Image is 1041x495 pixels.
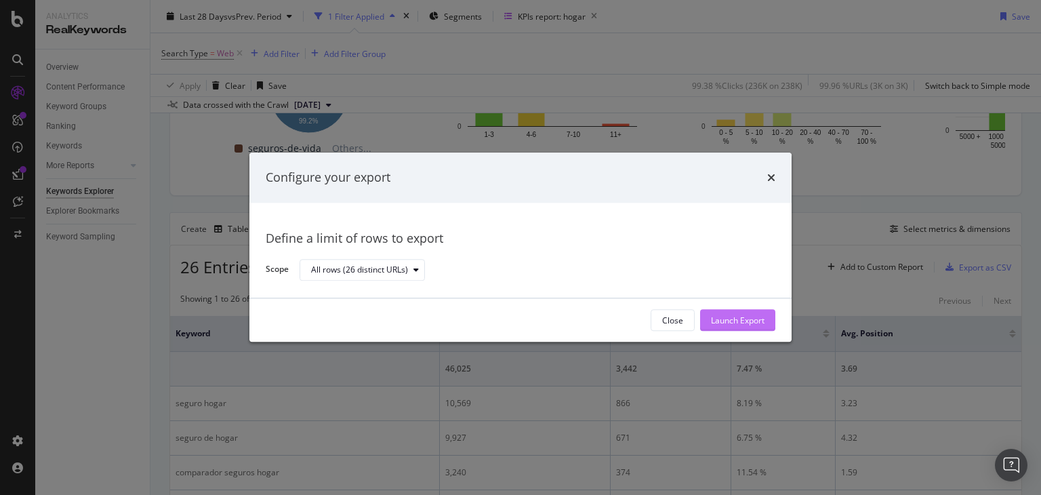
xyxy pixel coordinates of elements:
[266,230,775,248] div: Define a limit of rows to export
[311,266,408,274] div: All rows (26 distinct URLs)
[266,264,289,279] label: Scope
[249,153,792,342] div: modal
[995,449,1027,481] div: Open Intercom Messenger
[662,315,683,326] div: Close
[767,169,775,186] div: times
[711,315,764,326] div: Launch Export
[300,259,425,281] button: All rows (26 distinct URLs)
[266,169,390,186] div: Configure your export
[651,310,695,332] button: Close
[700,310,775,332] button: Launch Export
